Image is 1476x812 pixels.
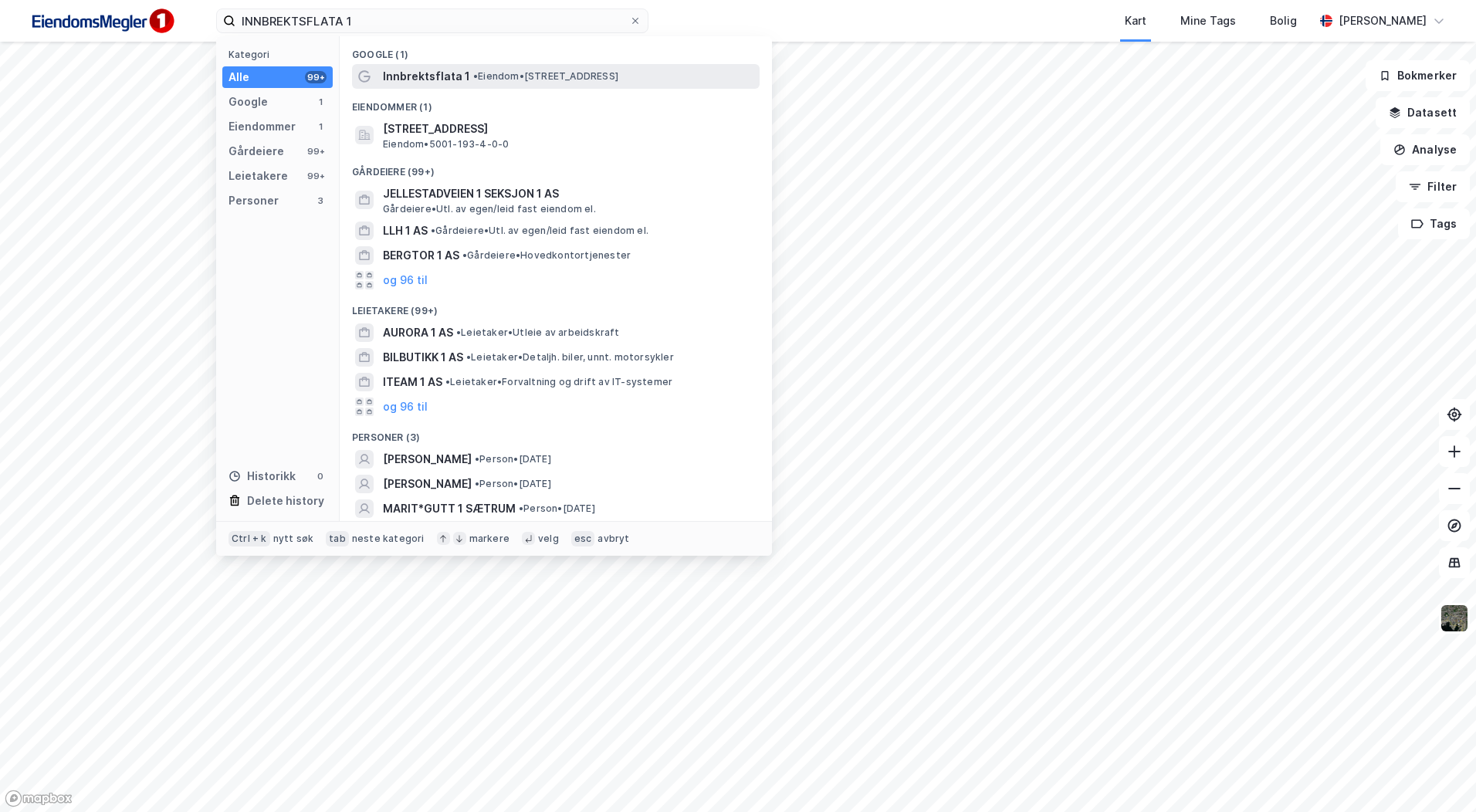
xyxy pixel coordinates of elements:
[229,117,296,136] div: Eiendommer
[456,326,620,339] span: Leietaker • Utleie av arbeidskraft
[383,222,428,240] span: LLH 1 AS
[273,533,314,545] div: nytt søk
[229,531,270,546] div: Ctrl + k
[314,120,327,133] div: 1
[229,49,333,60] div: Kategori
[519,502,523,514] span: •
[383,348,463,367] span: BILBUTIKK 1 AS
[229,167,288,185] div: Leietakere
[247,492,324,510] div: Delete history
[473,70,478,82] span: •
[1339,12,1427,30] div: [PERSON_NAME]
[1440,604,1469,633] img: 9k=
[383,475,472,493] span: [PERSON_NAME]
[462,249,631,262] span: Gårdeiere • Hovedkontortjenester
[340,89,772,117] div: Eiendommer (1)
[1270,12,1297,30] div: Bolig
[1366,60,1470,91] button: Bokmerker
[352,533,425,545] div: neste kategori
[1380,134,1470,165] button: Analyse
[25,4,179,39] img: F4PB6Px+NJ5v8B7XTbfpPpyloAAAAASUVORK5CYII=
[340,419,772,447] div: Personer (3)
[229,467,296,486] div: Historikk
[305,170,327,182] div: 99+
[1399,738,1476,812] iframe: Chat Widget
[229,68,249,86] div: Alle
[314,96,327,108] div: 1
[235,9,629,32] input: Søk på adresse, matrikkel, gårdeiere, leietakere eller personer
[314,470,327,482] div: 0
[431,225,648,237] span: Gårdeiere • Utl. av egen/leid fast eiendom el.
[1125,12,1146,30] div: Kart
[1376,97,1470,128] button: Datasett
[383,373,442,391] span: ITEAM 1 AS
[383,67,470,86] span: Innbrektsflata 1
[340,154,772,181] div: Gårdeiere (99+)
[383,271,428,289] button: og 96 til
[1398,208,1470,239] button: Tags
[5,790,73,807] a: Mapbox homepage
[383,184,753,203] span: JELLESTADVEIEN 1 SEKSJON 1 AS
[383,323,453,342] span: AURORA 1 AS
[469,533,509,545] div: markere
[571,531,595,546] div: esc
[305,71,327,83] div: 99+
[383,499,516,518] span: MARIT*GUTT 1 SÆTRUM
[475,453,479,465] span: •
[445,376,450,387] span: •
[475,453,551,465] span: Person • [DATE]
[340,36,772,64] div: Google (1)
[456,326,461,338] span: •
[475,478,551,490] span: Person • [DATE]
[383,120,753,138] span: [STREET_ADDRESS]
[462,249,467,261] span: •
[229,93,268,111] div: Google
[383,398,428,416] button: og 96 til
[383,450,472,469] span: [PERSON_NAME]
[519,502,595,515] span: Person • [DATE]
[466,351,471,363] span: •
[383,138,509,151] span: Eiendom • 5001-193-4-0-0
[305,145,327,157] div: 99+
[475,478,479,489] span: •
[1180,12,1236,30] div: Mine Tags
[229,142,284,161] div: Gårdeiere
[473,70,618,83] span: Eiendom • [STREET_ADDRESS]
[229,191,279,210] div: Personer
[383,246,459,265] span: BERGTOR 1 AS
[538,533,559,545] div: velg
[466,351,674,364] span: Leietaker • Detaljh. biler, unnt. motorsykler
[326,531,349,546] div: tab
[1399,738,1476,812] div: Kontrollprogram for chat
[383,203,596,215] span: Gårdeiere • Utl. av egen/leid fast eiendom el.
[1396,171,1470,202] button: Filter
[340,293,772,320] div: Leietakere (99+)
[431,225,435,236] span: •
[314,195,327,207] div: 3
[445,376,672,388] span: Leietaker • Forvaltning og drift av IT-systemer
[598,533,629,545] div: avbryt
